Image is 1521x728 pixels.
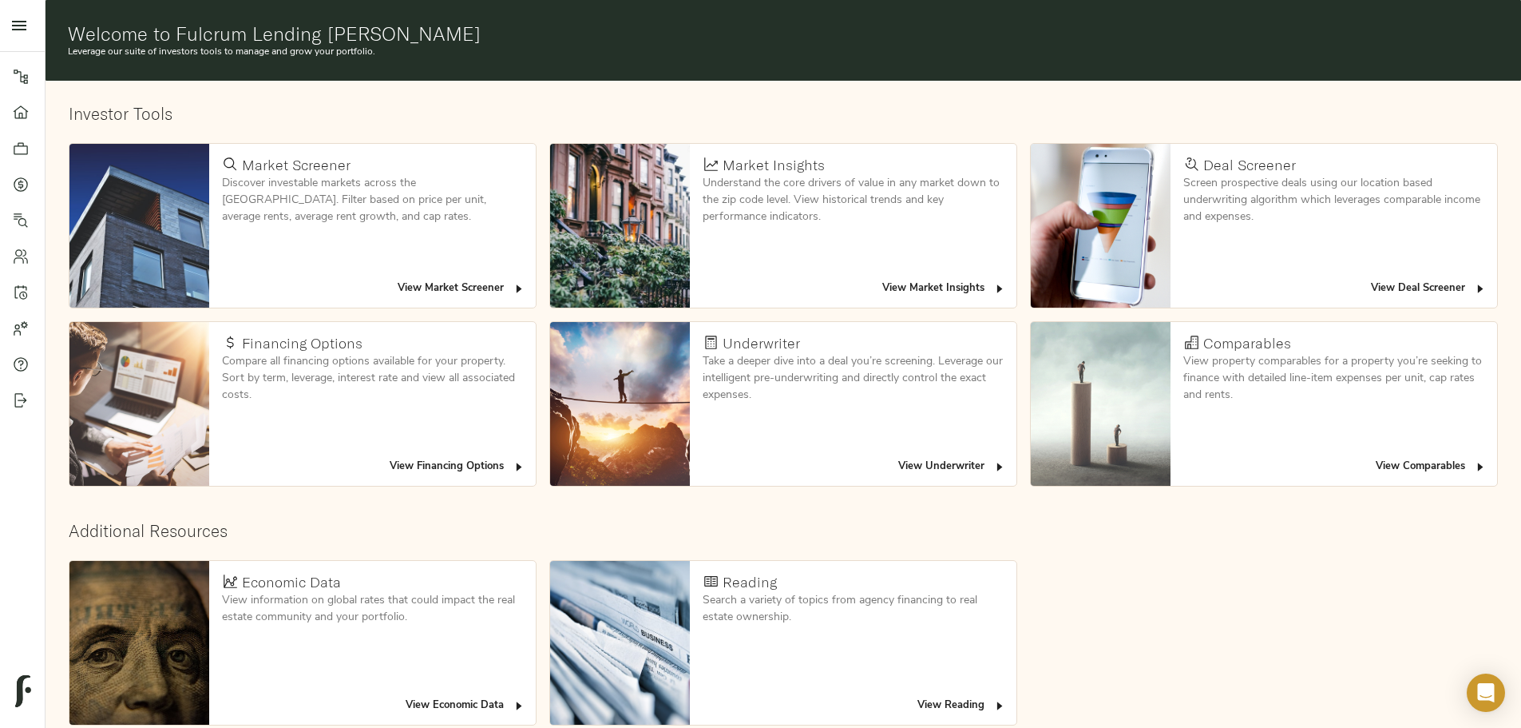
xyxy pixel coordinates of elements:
[242,157,351,174] h4: Market Screener
[406,697,525,715] span: View Economic Data
[550,144,690,308] img: Market Insights
[1367,276,1491,301] button: View Deal Screener
[550,561,690,725] img: Reading
[242,574,341,591] h4: Economic Data
[222,175,523,225] p: Discover investable markets across the [GEOGRAPHIC_DATA]. Filter based on price per unit, average...
[222,353,523,404] p: Compare all financing options available for your property. Sort by term, leverage, interest rate ...
[1372,455,1491,479] button: View Comparables
[68,22,1499,45] h1: Welcome to Fulcrum Lending [PERSON_NAME]
[222,592,523,626] p: View information on global rates that could impact the real estate community and your portfolio.
[390,458,525,476] span: View Financing Options
[1031,322,1170,486] img: Comparables
[69,561,209,725] img: Economic Data
[913,694,1010,718] button: View Reading
[882,280,1006,298] span: View Market Insights
[550,322,690,486] img: Underwriter
[723,157,825,174] h4: Market Insights
[402,694,529,718] button: View Economic Data
[69,144,209,308] img: Market Screener
[917,697,1006,715] span: View Reading
[1371,280,1487,298] span: View Deal Screener
[894,455,1010,479] button: View Underwriter
[398,280,525,298] span: View Market Screener
[242,335,362,352] h4: Financing Options
[1376,458,1487,476] span: View Comparables
[723,574,777,591] h4: Reading
[1031,144,1170,308] img: Deal Screener
[703,592,1004,626] p: Search a variety of topics from agency financing to real estate ownership.
[394,276,529,301] button: View Market Screener
[723,335,800,352] h4: Underwriter
[1203,335,1291,352] h4: Comparables
[68,45,1499,59] p: Leverage our suite of investors tools to manage and grow your portfolio.
[898,458,1006,476] span: View Underwriter
[703,175,1004,225] p: Understand the core drivers of value in any market down to the zip code level. View historical tr...
[878,276,1010,301] button: View Market Insights
[69,322,209,486] img: Financing Options
[15,675,31,707] img: logo
[69,521,1498,541] h2: Additional Resources
[1467,674,1505,712] div: Open Intercom Messenger
[69,104,1498,124] h2: Investor Tools
[703,353,1004,404] p: Take a deeper dive into a deal you’re screening. Leverage our intelligent pre-underwriting and di...
[1183,175,1484,225] p: Screen prospective deals using our location based underwriting algorithm which leverages comparab...
[386,455,529,479] button: View Financing Options
[1203,157,1296,174] h4: Deal Screener
[1183,353,1484,404] p: View property comparables for a property you’re seeking to finance with detailed line-item expens...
